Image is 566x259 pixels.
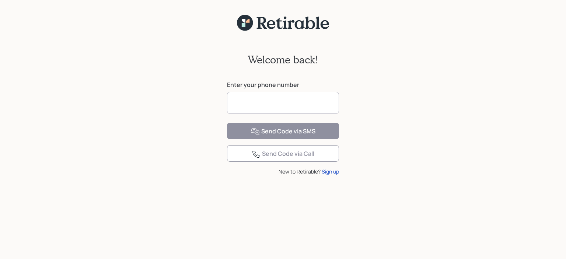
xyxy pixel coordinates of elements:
[252,150,314,158] div: Send Code via Call
[227,123,339,139] button: Send Code via SMS
[227,145,339,162] button: Send Code via Call
[227,81,339,89] label: Enter your phone number
[251,127,315,136] div: Send Code via SMS
[227,168,339,175] div: New to Retirable?
[322,168,339,175] div: Sign up
[248,53,318,66] h2: Welcome back!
